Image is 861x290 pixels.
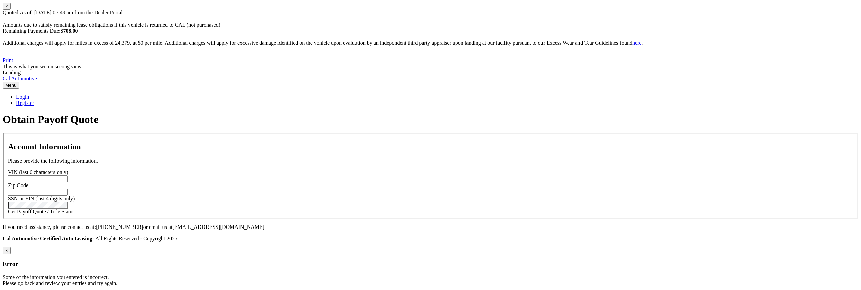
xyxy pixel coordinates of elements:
b: $708.00 [61,28,78,34]
span: Menu [5,83,16,88]
div: This is what you see on secong view [3,64,858,70]
div: Additional charges will apply for miles in excess of 24,379, at $0 per mile. Additional charges w... [3,40,858,52]
a: Register [16,100,34,106]
div: Amounts due to satisfy remaining lease obligations if this vehicle is returned to CAL (not purcha... [3,22,858,34]
button: × [3,3,11,10]
span: Some of the information you entered is incorrect. Please go back and review your entries and try ... [3,274,117,286]
div: Quoted As of: [DATE] 07:49 am from the Dealer Portal [3,10,858,40]
span: Obtain Payoff Quote [3,113,98,125]
a: Get Payoff Quote / Title Status [8,209,75,214]
strong: Cal Automotive Certified Auto Leasing [3,236,92,241]
p: If you need assistance, please contact us at: or email us at [3,224,858,230]
p: - All Rights Reserved - Copyright 2025 [3,236,858,242]
span: [EMAIL_ADDRESS][DOMAIN_NAME] [172,224,264,230]
span: [PHONE_NUMBER] [96,224,143,230]
p: Please provide the following information. [8,158,853,164]
h3: Error [3,260,858,268]
a: here [632,40,642,46]
h2: Account Information [8,142,853,151]
label: VIN (last 6 characters only) [8,169,68,175]
a: Login [16,94,29,100]
a: Cal Automotive [3,76,37,81]
button: Menu [3,82,19,89]
label: SSN or EIN (last 4 digits only) [8,196,75,201]
div: Loading... [3,70,858,76]
a: Print [3,57,13,63]
button: × [3,247,11,254]
label: Zip Code [8,182,28,188]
